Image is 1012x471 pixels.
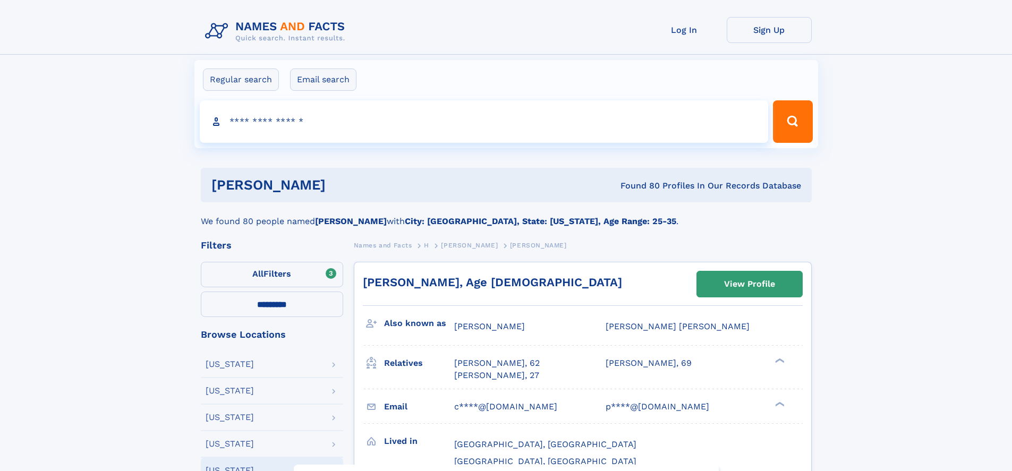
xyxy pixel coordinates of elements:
[772,357,785,364] div: ❯
[290,68,356,91] label: Email search
[206,360,254,369] div: [US_STATE]
[206,413,254,422] div: [US_STATE]
[201,330,343,339] div: Browse Locations
[454,370,539,381] a: [PERSON_NAME], 27
[424,238,429,252] a: H
[441,242,498,249] span: [PERSON_NAME]
[642,17,727,43] a: Log In
[201,17,354,46] img: Logo Names and Facts
[773,100,812,143] button: Search Button
[727,17,812,43] a: Sign Up
[772,400,785,407] div: ❯
[384,398,454,416] h3: Email
[441,238,498,252] a: [PERSON_NAME]
[315,216,387,226] b: [PERSON_NAME]
[424,242,429,249] span: H
[405,216,676,226] b: City: [GEOGRAPHIC_DATA], State: [US_STATE], Age Range: 25-35
[201,202,812,228] div: We found 80 people named with .
[724,272,775,296] div: View Profile
[454,357,540,369] a: [PERSON_NAME], 62
[201,241,343,250] div: Filters
[363,276,622,289] a: [PERSON_NAME], Age [DEMOGRAPHIC_DATA]
[252,269,263,279] span: All
[606,321,750,331] span: [PERSON_NAME] [PERSON_NAME]
[201,262,343,287] label: Filters
[454,321,525,331] span: [PERSON_NAME]
[384,432,454,450] h3: Lived in
[354,238,412,252] a: Names and Facts
[206,387,254,395] div: [US_STATE]
[200,100,769,143] input: search input
[454,456,636,466] span: [GEOGRAPHIC_DATA], [GEOGRAPHIC_DATA]
[384,354,454,372] h3: Relatives
[211,178,473,192] h1: [PERSON_NAME]
[697,271,802,297] a: View Profile
[203,68,279,91] label: Regular search
[510,242,567,249] span: [PERSON_NAME]
[606,357,692,369] a: [PERSON_NAME], 69
[454,439,636,449] span: [GEOGRAPHIC_DATA], [GEOGRAPHIC_DATA]
[384,314,454,332] h3: Also known as
[473,180,801,192] div: Found 80 Profiles In Our Records Database
[206,440,254,448] div: [US_STATE]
